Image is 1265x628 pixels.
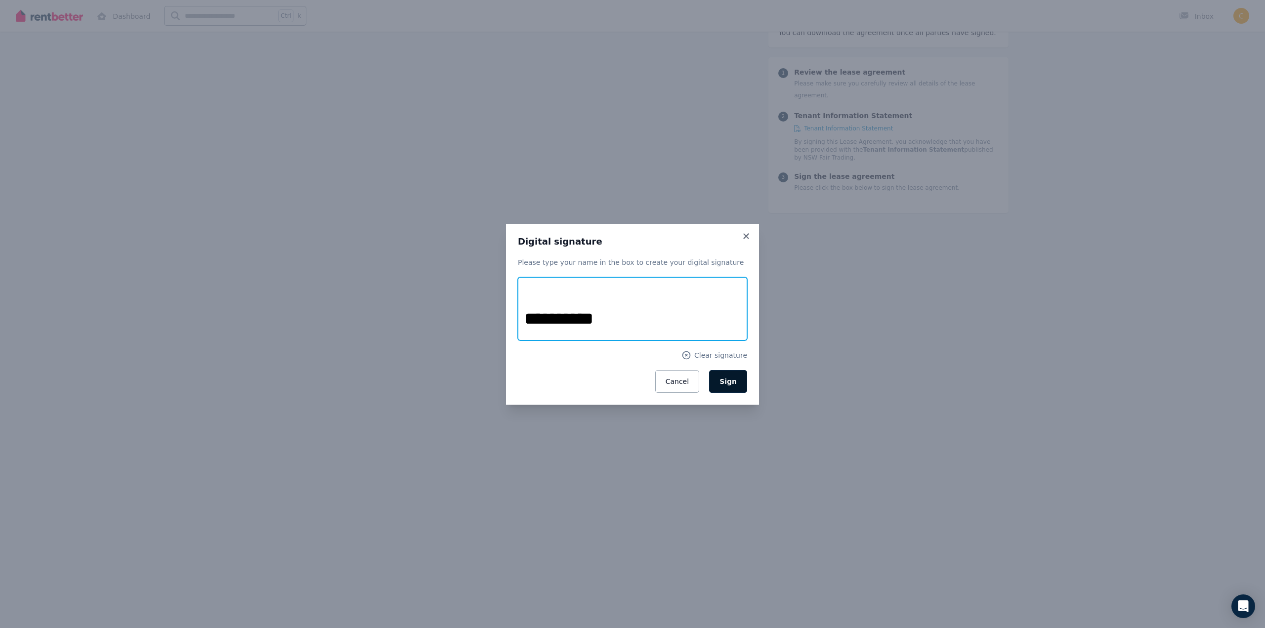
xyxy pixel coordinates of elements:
button: Sign [709,370,747,393]
span: Sign [719,377,737,385]
div: Open Intercom Messenger [1231,594,1255,618]
p: Please type your name in the box to create your digital signature [518,257,747,267]
span: Clear signature [694,350,747,360]
h3: Digital signature [518,236,747,248]
button: Cancel [655,370,699,393]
